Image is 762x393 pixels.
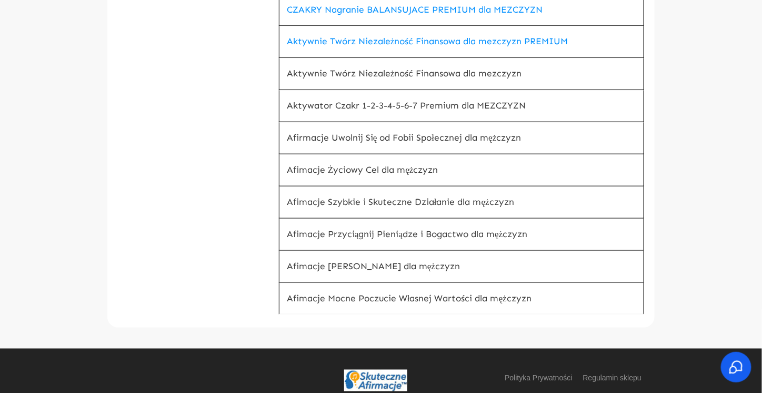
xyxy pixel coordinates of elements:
a: Regulamin sklepu [583,371,641,386]
td: Aktywnie Twórz Niezależność Finansowa dla mezczyzn [279,58,644,90]
td: Afimacje Szybkie i Skuteczne Działanie dla mężczyzn [279,186,644,219]
td: Afimacje [PERSON_NAME] dla mężczyzn [279,251,644,283]
a: Aktywnie Twórz Niezależność Finansowa dla mezczyzn PREMIUM [287,36,568,47]
td: Afimacje Przyciągnij Pieniądze i Bogactwo dla mężczyzn [279,219,644,251]
td: Aktywator Czakr 1-2-3-4-5-6-7 Premium dla MEZCZYZN [279,90,644,122]
a: CZAKRY Nagranie BALANSUJACE PREMIUM dla MEZCZYZN [287,4,543,15]
a: Polityka Prywatności [505,371,572,386]
td: Afirmacje Uwolnij Się od Fobii Społecznej dla mężczyzn [279,122,644,154]
td: Afimacje Życiowy Cel dla mężczyzn [279,154,644,186]
td: Afimacje Mocne Poczucie Własnej Wartości dla mężczyzn [279,283,644,315]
